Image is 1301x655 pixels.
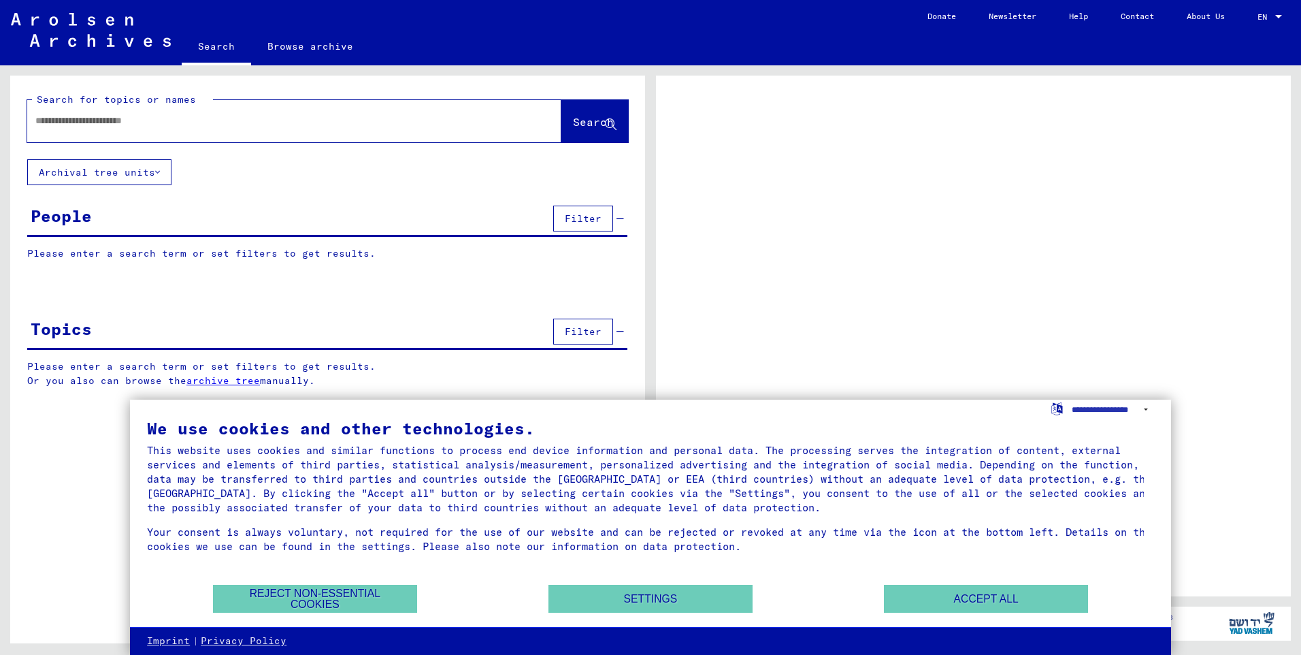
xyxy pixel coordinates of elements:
span: Filter [565,212,602,225]
button: Archival tree units [27,159,171,185]
div: People [31,204,92,228]
a: Imprint [147,635,190,648]
div: We use cookies and other technologies. [147,420,1154,436]
div: Topics [31,317,92,341]
button: Search [561,100,628,142]
a: archive tree [186,374,260,387]
img: yv_logo.png [1226,606,1277,640]
button: Reject non-essential cookies [213,585,417,613]
p: Please enter a search term or set filters to get results. [27,246,627,261]
button: Settings [548,585,753,613]
img: Arolsen_neg.svg [11,13,171,47]
a: Privacy Policy [201,635,286,648]
div: This website uses cookies and similar functions to process end device information and personal da... [147,443,1154,515]
span: Search [573,115,614,129]
span: EN [1257,12,1272,22]
a: Search [182,30,251,65]
button: Filter [553,319,613,345]
a: Browse archive [251,30,369,63]
div: Your consent is always voluntary, not required for the use of our website and can be rejected or ... [147,525,1154,554]
p: Please enter a search term or set filters to get results. Or you also can browse the manually. [27,360,628,388]
span: Filter [565,325,602,338]
mat-label: Search for topics or names [37,93,196,106]
button: Filter [553,206,613,231]
button: Accept all [884,585,1088,613]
